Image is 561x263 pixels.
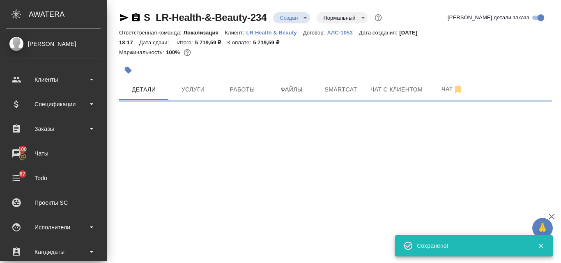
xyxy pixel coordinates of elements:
button: Создан [277,14,300,21]
p: 100% [166,49,182,55]
p: Ответственная команда: [119,30,184,36]
span: Чат [432,84,472,94]
div: Кандидаты [6,246,101,258]
div: Сохранено! [417,242,525,250]
p: Локализация [184,30,225,36]
a: S_LR-Health-&-Beauty-234 [144,12,267,23]
p: Дата сдачи: [139,39,171,46]
span: 🙏 [536,220,550,237]
span: Smartcat [321,85,361,95]
button: Нормальный [321,14,358,21]
span: Чат с клиентом [370,85,423,95]
div: Создан [317,12,368,23]
div: Клиенты [6,73,101,86]
span: 67 [15,170,30,178]
a: 67Todo [2,168,105,188]
button: Добавить тэг [119,61,137,79]
p: 5 719,59 ₽ [253,39,285,46]
p: Договор: [303,30,327,36]
a: 100Чаты [2,143,105,164]
button: 🙏 [532,218,553,238]
div: AWATERA [29,6,107,23]
div: Заказы [6,123,101,135]
button: Закрыть [532,242,549,249]
svg: Отписаться [453,85,463,94]
span: Детали [124,85,163,95]
div: Исполнители [6,221,101,233]
span: Файлы [272,85,311,95]
p: Клиент: [225,30,246,36]
div: Спецификации [6,98,101,110]
span: Работы [223,85,262,95]
p: Маржинальность: [119,49,166,55]
div: [PERSON_NAME] [6,39,101,48]
a: Проекты SC [2,192,105,213]
p: АЛС-1053 [327,30,359,36]
p: Дата создания: [359,30,399,36]
a: АЛС-1053 [327,29,359,36]
button: 0.00 RUB; [182,47,193,58]
p: Итого: [177,39,195,46]
span: 100 [14,145,32,153]
p: 5 719,59 ₽ [195,39,228,46]
div: Todo [6,172,101,184]
div: Создан [273,12,310,23]
p: К оплате: [227,39,253,46]
button: Скопировать ссылку [131,13,141,23]
div: Чаты [6,147,101,160]
span: Услуги [173,85,213,95]
p: LR Health & Beauty [246,30,303,36]
button: Доп статусы указывают на важность/срочность заказа [373,12,384,23]
button: Скопировать ссылку для ЯМессенджера [119,13,129,23]
a: LR Health & Beauty [246,29,303,36]
div: Проекты SC [6,197,101,209]
span: [PERSON_NAME] детали заказа [448,14,529,22]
